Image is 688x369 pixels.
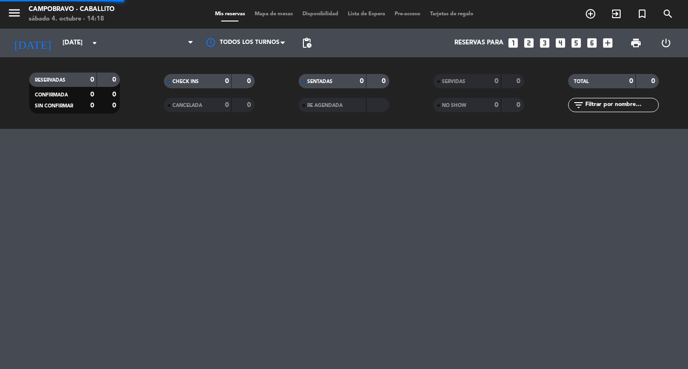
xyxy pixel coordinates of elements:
strong: 0 [629,78,633,84]
i: [DATE] [7,32,58,53]
strong: 0 [382,78,387,84]
span: SIN CONFIRMAR [35,104,73,108]
span: RE AGENDADA [307,103,343,108]
strong: 0 [112,91,118,98]
span: SERVIDAS [442,79,465,84]
strong: 0 [90,76,94,83]
span: SENTADAS [307,79,333,84]
span: NO SHOW [442,103,466,108]
span: CONFIRMADA [35,93,68,97]
span: print [630,37,642,49]
i: add_circle_outline [585,8,596,20]
strong: 0 [494,102,498,108]
strong: 0 [516,78,522,84]
i: looks_3 [538,37,551,49]
i: arrow_drop_down [89,37,100,49]
strong: 0 [90,102,94,109]
span: TOTAL [574,79,589,84]
i: power_settings_new [660,37,672,49]
strong: 0 [516,102,522,108]
div: Campobravo - caballito [29,5,115,14]
span: Mapa de mesas [250,11,298,17]
span: Mis reservas [210,11,250,17]
i: menu [7,6,21,20]
i: looks_5 [570,37,582,49]
strong: 0 [112,102,118,109]
i: turned_in_not [636,8,648,20]
i: filter_list [573,99,584,111]
strong: 0 [651,78,657,84]
i: looks_6 [586,37,598,49]
button: menu [7,6,21,23]
span: Pre-acceso [390,11,425,17]
strong: 0 [112,76,118,83]
span: Tarjetas de regalo [425,11,478,17]
i: looks_two [523,37,535,49]
i: looks_4 [554,37,567,49]
span: Lista de Espera [343,11,390,17]
div: sábado 4. octubre - 14:18 [29,14,115,24]
span: RESERVADAS [35,78,65,83]
input: Filtrar por nombre... [584,100,658,110]
strong: 0 [247,102,253,108]
strong: 0 [360,78,364,84]
strong: 0 [90,91,94,98]
span: Disponibilidad [298,11,343,17]
strong: 0 [494,78,498,84]
span: CANCELADA [172,103,202,108]
i: add_box [602,37,614,49]
i: looks_one [507,37,519,49]
i: exit_to_app [611,8,622,20]
strong: 0 [225,102,229,108]
strong: 0 [225,78,229,84]
span: Reservas para [454,39,504,47]
span: CHECK INS [172,79,199,84]
span: pending_actions [301,37,312,49]
i: search [662,8,674,20]
div: LOG OUT [651,29,681,57]
strong: 0 [247,78,253,84]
